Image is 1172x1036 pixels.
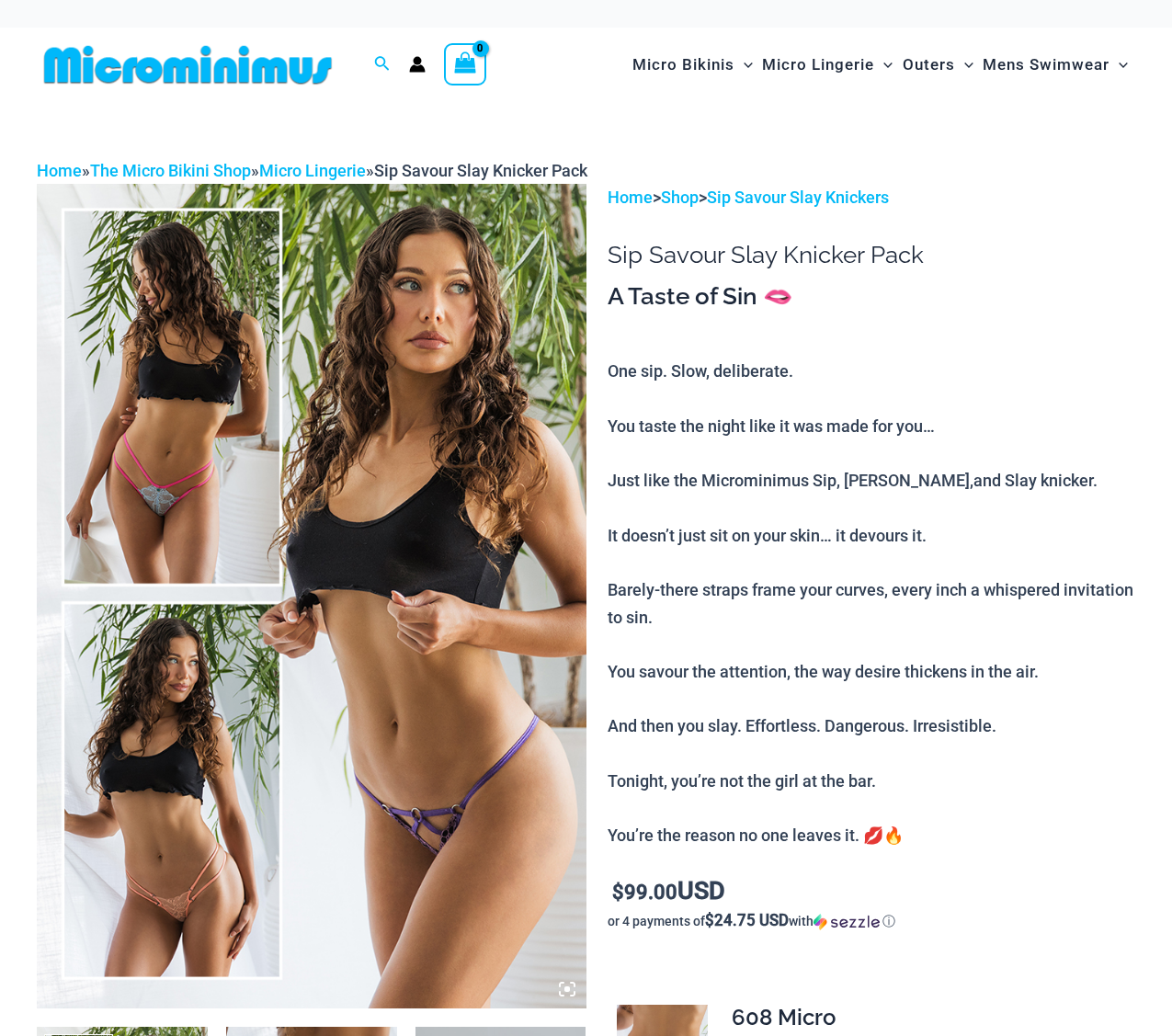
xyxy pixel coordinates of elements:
[608,878,1135,906] p: USD
[608,184,1135,211] p: > >
[259,161,366,180] a: Micro Lingerie
[1109,41,1128,88] span: Menu Toggle
[608,241,1135,269] h1: Sip Savour Slay Knicker Pack
[374,161,587,180] span: Sip Savour Slay Knicker Pack
[625,34,1135,96] nav: Site Navigation
[903,41,955,88] span: Outers
[762,41,874,88] span: Micro Lingerie
[978,37,1132,93] a: Mens SwimwearMenu ToggleMenu Toggle
[37,44,339,85] img: MM SHOP LOGO FLAT
[37,184,586,1008] img: Collection Pack (9)
[37,161,587,180] span: » » »
[608,281,1135,313] h3: A Taste of Sin 🫦
[37,161,82,180] a: Home
[608,358,1135,849] p: One sip. Slow, deliberate. You taste the night like it was made for you… Just like the Microminim...
[757,37,897,93] a: Micro LingerieMenu ToggleMenu Toggle
[90,161,251,180] a: The Micro Bikini Shop
[983,41,1109,88] span: Mens Swimwear
[814,914,880,930] img: Sezzle
[628,37,757,93] a: Micro BikinisMenu ToggleMenu Toggle
[608,188,653,207] a: Home
[734,41,753,88] span: Menu Toggle
[732,1004,836,1030] span: 608 Micro
[707,188,889,207] a: Sip Savour Slay Knickers
[898,37,978,93] a: OutersMenu ToggleMenu Toggle
[409,56,426,73] a: Account icon link
[608,912,1135,930] div: or 4 payments of with
[444,43,486,85] a: View Shopping Cart, empty
[874,41,893,88] span: Menu Toggle
[374,53,391,76] a: Search icon link
[632,41,734,88] span: Micro Bikinis
[608,912,1135,930] div: or 4 payments of$24.75 USDwithSezzle Click to learn more about Sezzle
[612,881,624,904] span: $
[661,188,699,207] a: Shop
[705,911,789,929] span: $24.75 USD
[955,41,973,88] span: Menu Toggle
[612,881,677,904] bdi: 99.00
